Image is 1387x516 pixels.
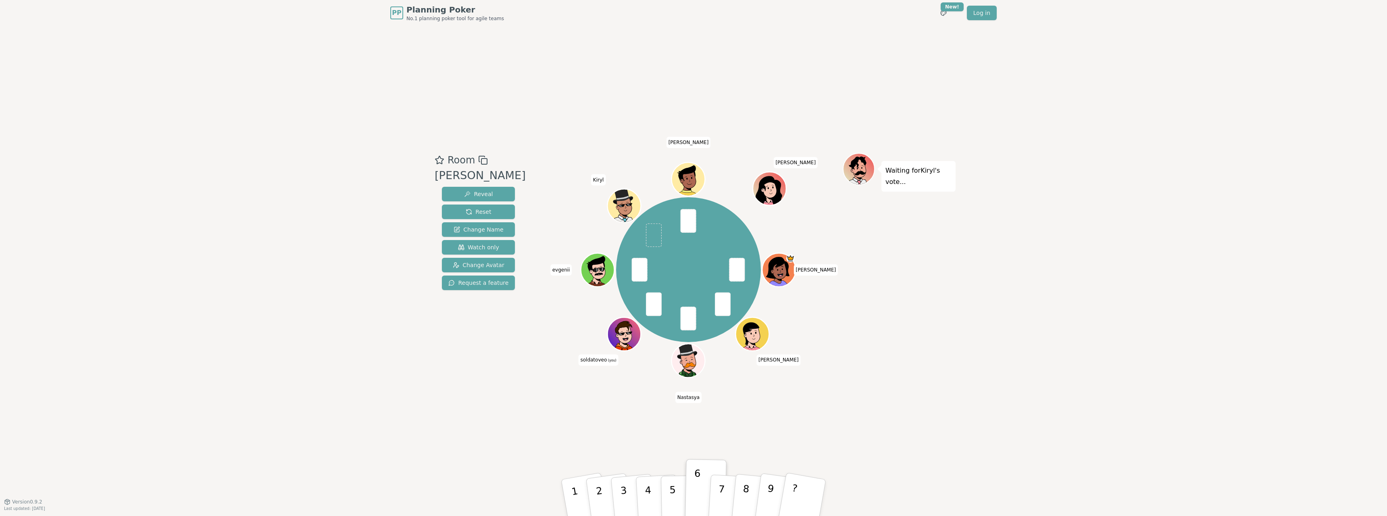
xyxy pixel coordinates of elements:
a: PPPlanning PokerNo.1 planning poker tool for agile teams [390,4,504,22]
div: [PERSON_NAME] [435,167,526,184]
span: Click to change your name [794,264,838,276]
span: PP [392,8,401,18]
p: Waiting for Kiryl 's vote... [885,165,952,188]
span: Click to change your name [756,354,801,366]
span: Last updated: [DATE] [4,506,45,511]
span: Change Avatar [453,261,504,269]
span: Request a feature [448,279,508,287]
span: Click to change your name [578,354,618,366]
span: Click to change your name [675,392,702,403]
button: Reset [442,205,515,219]
span: (you) [607,359,616,362]
button: Reveal [442,187,515,201]
span: Reveal [464,190,493,198]
button: Request a feature [442,276,515,290]
button: New! [936,6,951,20]
span: Watch only [458,243,499,251]
button: Watch only [442,240,515,255]
button: Add as favourite [435,153,444,167]
span: Click to change your name [550,264,572,276]
span: Version 0.9.2 [12,499,42,505]
button: Change Name [442,222,515,237]
span: Sergei S is the host [787,254,795,263]
div: New! [941,2,964,11]
span: Click to change your name [666,137,711,148]
button: Click to change your avatar [608,318,640,350]
span: No.1 planning poker tool for agile teams [406,15,504,22]
a: Log in [967,6,997,20]
span: Change Name [454,226,503,234]
span: Planning Poker [406,4,504,15]
span: Reset [466,208,491,216]
span: Room [448,153,475,167]
button: Change Avatar [442,258,515,272]
span: Click to change your name [773,157,818,168]
p: 6 [693,468,700,511]
span: Click to change your name [591,174,606,186]
button: Version0.9.2 [4,499,42,505]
